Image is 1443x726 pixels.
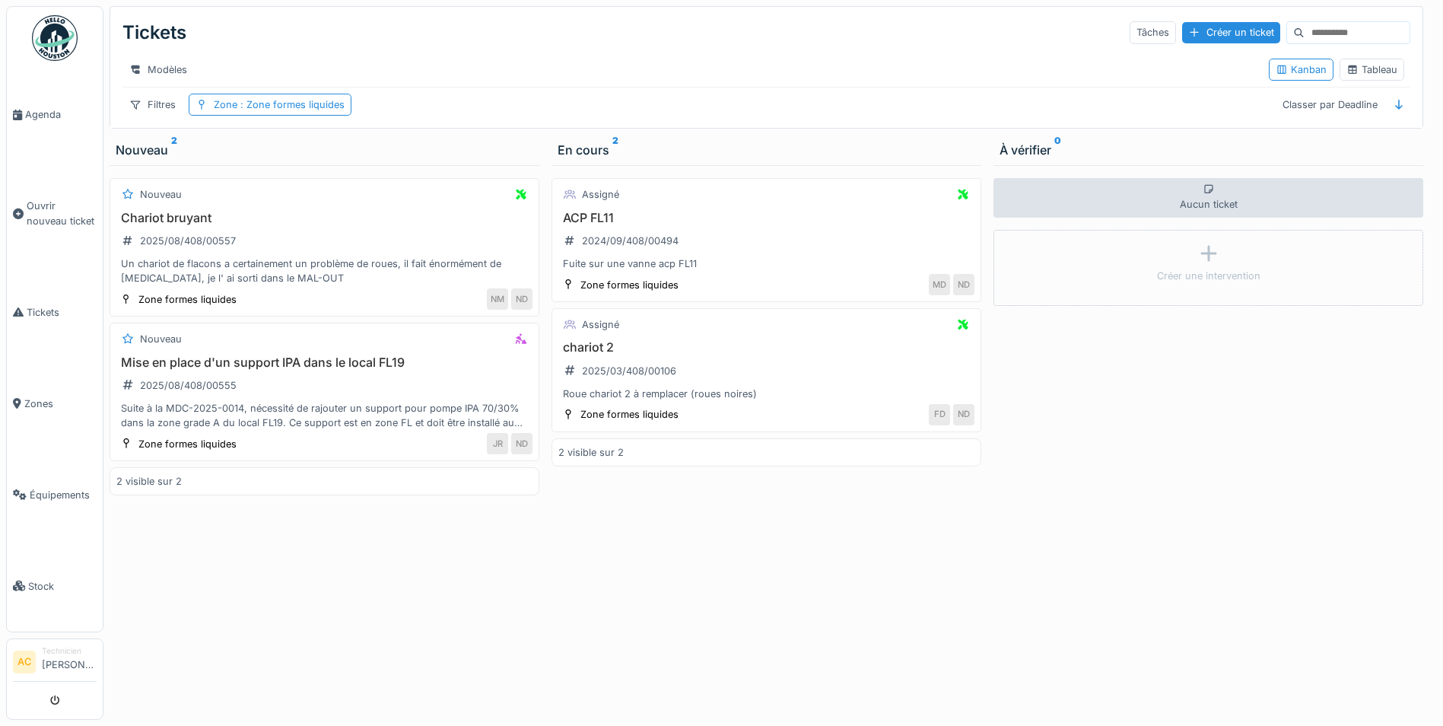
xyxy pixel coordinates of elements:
[116,474,182,489] div: 2 visible sur 2
[487,288,508,310] div: NM
[1276,94,1384,116] div: Classer par Deadline
[116,141,533,159] div: Nouveau
[122,13,186,53] div: Tickets
[122,59,194,81] div: Modèles
[116,401,532,430] div: Suite à la MDC-2025-0014, nécessité de rajouter un support pour pompe IPA 70/30% dans la zone gra...
[1054,141,1061,159] sup: 0
[27,199,97,228] span: Ouvrir nouveau ticket
[27,305,97,320] span: Tickets
[1276,62,1327,77] div: Kanban
[7,161,103,266] a: Ouvrir nouveau ticket
[7,540,103,632] a: Stock
[582,317,619,332] div: Assigné
[122,94,183,116] div: Filtres
[1346,62,1397,77] div: Tableau
[24,396,97,411] span: Zones
[28,579,97,594] span: Stock
[140,332,182,346] div: Nouveau
[558,340,974,355] h3: chariot 2
[558,141,975,159] div: En cours
[116,211,532,225] h3: Chariot bruyant
[140,187,182,202] div: Nouveau
[7,266,103,358] a: Tickets
[30,488,97,502] span: Équipements
[214,97,345,112] div: Zone
[32,15,78,61] img: Badge_color-CXgf-gQk.svg
[511,288,532,310] div: ND
[929,274,950,295] div: MD
[580,407,679,422] div: Zone formes liquides
[487,433,508,454] div: JR
[612,141,618,159] sup: 2
[25,107,97,122] span: Agenda
[582,187,619,202] div: Assigné
[1130,21,1176,43] div: Tâches
[13,651,36,673] li: AC
[993,178,1423,218] div: Aucun ticket
[7,69,103,161] a: Agenda
[1182,22,1280,43] div: Créer un ticket
[138,292,237,307] div: Zone formes liquides
[116,256,532,285] div: Un chariot de flacons a certainement un problème de roues, il fait énormément de [MEDICAL_DATA], ...
[7,449,103,540] a: Équipements
[558,211,974,225] h3: ACP FL11
[42,645,97,657] div: Technicien
[42,645,97,678] li: [PERSON_NAME]
[582,234,679,248] div: 2024/09/408/00494
[138,437,237,451] div: Zone formes liquides
[237,99,345,110] span: : Zone formes liquides
[116,355,532,370] h3: Mise en place d'un support IPA dans le local FL19
[953,404,974,425] div: ND
[929,404,950,425] div: FD
[13,645,97,682] a: AC Technicien[PERSON_NAME]
[511,433,532,454] div: ND
[140,234,236,248] div: 2025/08/408/00557
[582,364,676,378] div: 2025/03/408/00106
[140,378,237,393] div: 2025/08/408/00555
[1000,141,1417,159] div: À vérifier
[7,358,103,449] a: Zones
[558,387,974,401] div: Roue chariot 2 à remplacer (roues noires)
[558,445,624,460] div: 2 visible sur 2
[171,141,177,159] sup: 2
[558,256,974,271] div: Fuite sur une vanne acp FL11
[953,274,974,295] div: ND
[1157,269,1260,283] div: Créer une intervention
[580,278,679,292] div: Zone formes liquides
